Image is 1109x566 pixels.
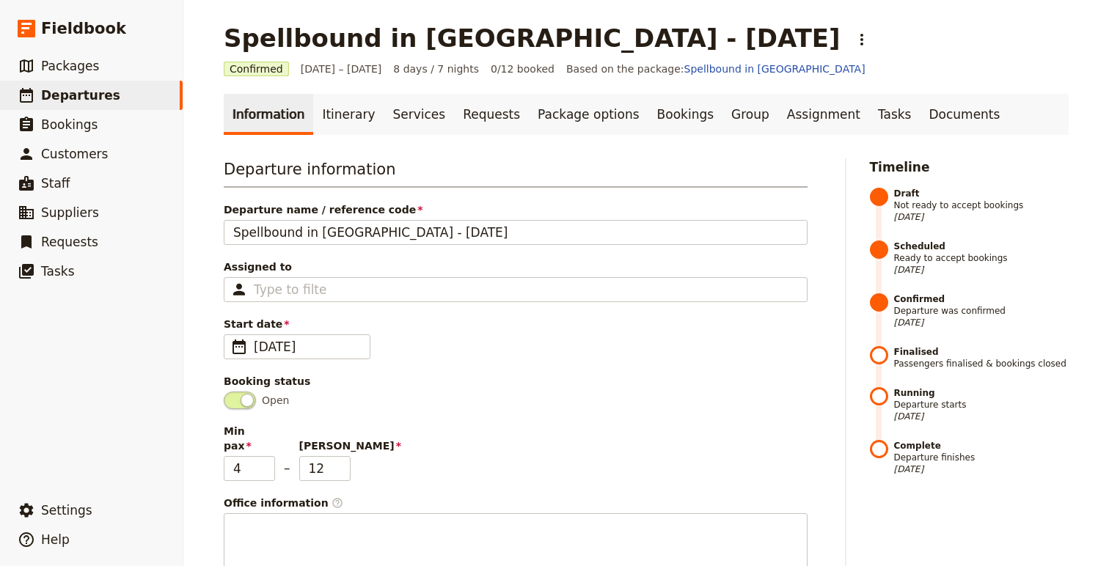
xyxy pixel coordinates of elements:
[894,240,1069,276] span: Ready to accept bookings
[894,211,1069,223] span: [DATE]
[254,281,327,298] input: Assigned to
[262,393,289,408] span: Open
[224,374,808,389] div: Booking status
[224,424,275,453] span: Min pax
[224,220,808,245] input: Departure name / reference code
[384,94,455,135] a: Services
[313,94,384,135] a: Itinerary
[41,532,70,547] span: Help
[332,497,343,509] span: ​
[870,158,1069,176] h2: Timeline
[301,62,382,76] span: [DATE] – [DATE]
[849,27,874,52] button: Actions
[41,88,120,103] span: Departures
[894,440,1069,475] span: Departure finishes
[778,94,869,135] a: Assignment
[224,496,808,510] span: Office information
[869,94,920,135] a: Tasks
[224,158,808,188] h3: Departure information
[684,63,865,75] a: Spellbound in [GEOGRAPHIC_DATA]
[894,346,1069,370] span: Passengers finalised & bookings closed
[894,387,1069,422] span: Departure starts
[41,176,70,191] span: Staff
[894,440,1069,452] strong: Complete
[224,62,289,76] span: Confirmed
[894,293,1069,305] strong: Confirmed
[41,117,98,132] span: Bookings
[894,264,1069,276] span: [DATE]
[224,94,313,135] a: Information
[894,411,1069,422] span: [DATE]
[722,94,778,135] a: Group
[41,18,126,40] span: Fieldbook
[254,338,361,356] span: [DATE]
[299,438,351,453] span: [PERSON_NAME]
[41,205,99,220] span: Suppliers
[894,188,1069,223] span: Not ready to accept bookings
[894,387,1069,399] strong: Running
[454,94,529,135] a: Requests
[648,94,722,135] a: Bookings
[41,503,92,518] span: Settings
[894,317,1069,328] span: [DATE]
[299,456,351,481] input: [PERSON_NAME]
[41,264,75,279] span: Tasks
[224,202,808,217] span: Departure name / reference code
[393,62,479,76] span: 8 days / 7 nights
[41,147,108,161] span: Customers
[224,317,808,331] span: Start date
[41,59,99,73] span: Packages
[566,62,865,76] span: Based on the package:
[894,346,1069,358] strong: Finalised
[529,94,648,135] a: Package options
[894,293,1069,328] span: Departure was confirmed
[284,459,290,481] span: –
[224,23,841,53] h1: Spellbound in [GEOGRAPHIC_DATA] - [DATE]
[894,463,1069,475] span: [DATE]
[920,94,1009,135] a: Documents
[41,235,98,249] span: Requests
[224,456,275,481] input: Min pax
[230,338,248,356] span: ​
[491,62,554,76] span: 0/12 booked
[894,188,1069,199] strong: Draft
[894,240,1069,252] strong: Scheduled
[224,260,808,274] span: Assigned to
